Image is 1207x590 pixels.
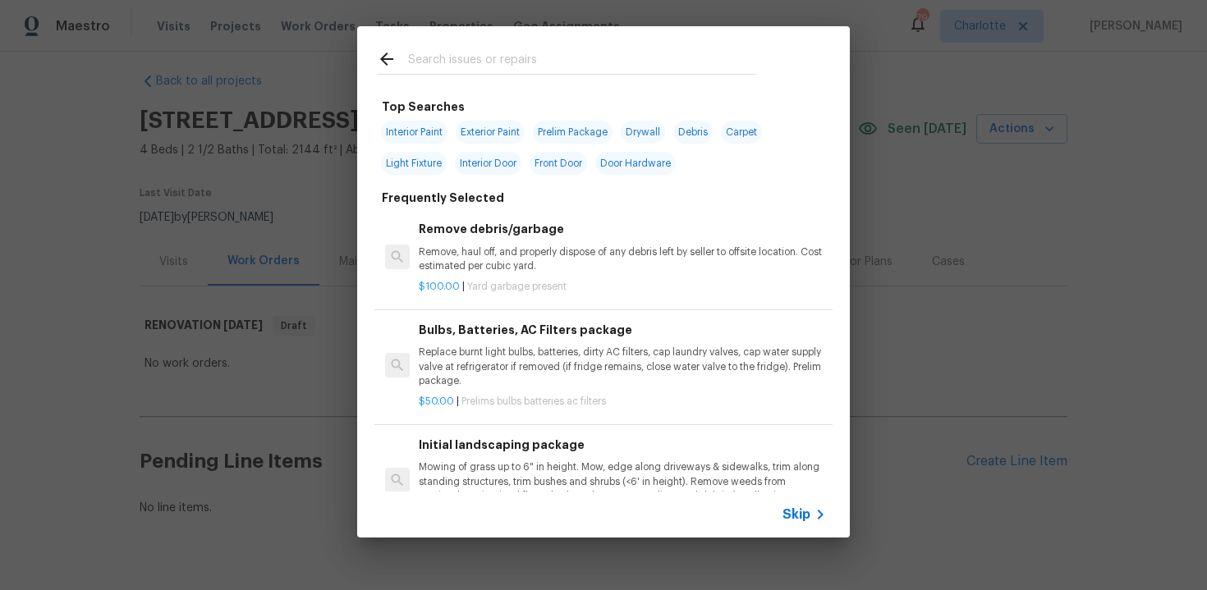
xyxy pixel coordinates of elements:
span: Interior Paint [381,121,447,144]
p: | [419,280,826,294]
p: Replace burnt light bulbs, batteries, dirty AC filters, cap laundry valves, cap water supply valv... [419,345,826,387]
span: Prelim Package [533,121,613,144]
span: $50.00 [419,396,454,406]
span: Carpet [721,121,762,144]
h6: Frequently Selected [382,189,504,207]
span: Light Fixture [381,152,447,175]
input: Search issues or repairs [408,49,756,74]
span: Interior Door [455,152,521,175]
h6: Bulbs, Batteries, AC Filters package [419,321,826,339]
span: Exterior Paint [456,121,525,144]
p: Mowing of grass up to 6" in height. Mow, edge along driveways & sidewalks, trim along standing st... [419,460,826,502]
span: Drywall [621,121,665,144]
h6: Remove debris/garbage [419,220,826,238]
span: Yard garbage present [467,281,567,291]
span: Front Door [530,152,587,175]
span: Prelims bulbs batteries ac filters [461,396,606,406]
span: Debris [673,121,713,144]
span: $100.00 [419,281,460,291]
span: Skip [782,506,810,523]
h6: Initial landscaping package [419,436,826,454]
p: | [419,395,826,409]
span: Door Hardware [595,152,676,175]
h6: Top Searches [382,98,465,116]
p: Remove, haul off, and properly dispose of any debris left by seller to offsite location. Cost est... [419,245,826,273]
